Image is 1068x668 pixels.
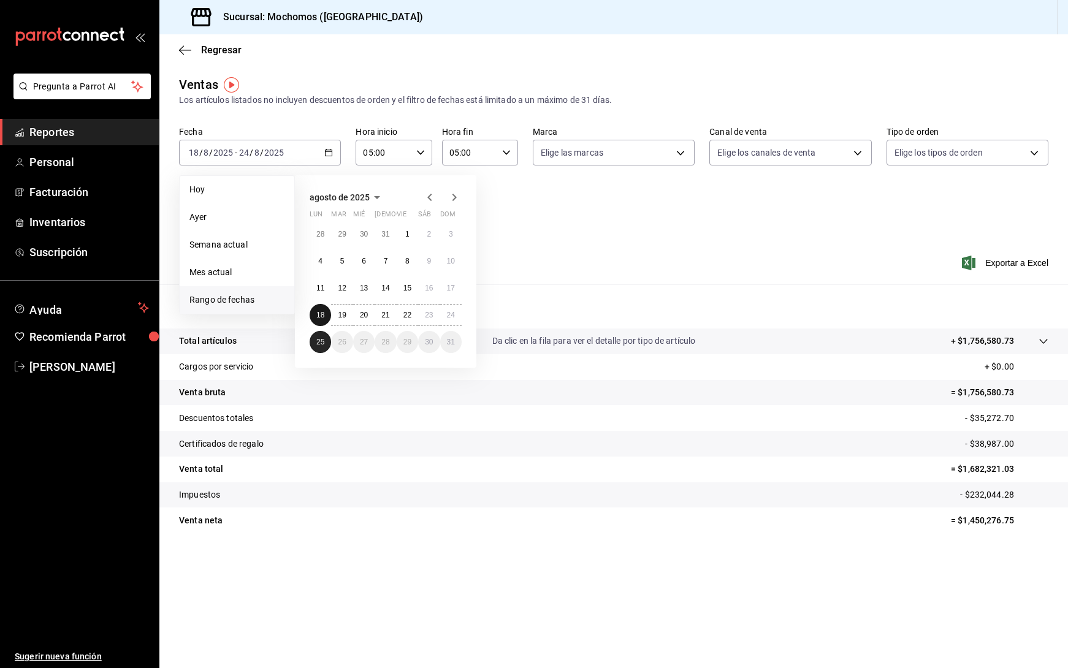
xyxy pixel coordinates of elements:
[338,230,346,238] abbr: 29 de julio de 2025
[964,256,1048,270] button: Exportar a Excel
[951,463,1048,476] p: = $1,682,321.03
[403,311,411,319] abbr: 22 de agosto de 2025
[960,488,1048,501] p: - $232,044.28
[179,335,237,347] p: Total artículos
[29,154,149,170] span: Personal
[356,127,432,136] label: Hora inicio
[179,412,253,425] p: Descuentos totales
[427,230,431,238] abbr: 2 de agosto de 2025
[353,304,375,326] button: 20 de agosto de 2025
[179,360,254,373] p: Cargos por servicio
[360,338,368,346] abbr: 27 de agosto de 2025
[29,124,149,140] span: Reportes
[381,311,389,319] abbr: 21 de agosto de 2025
[188,148,199,158] input: --
[199,148,203,158] span: /
[203,148,209,158] input: --
[179,386,226,399] p: Venta bruta
[375,304,396,326] button: 21 de agosto de 2025
[250,148,253,158] span: /
[985,360,1048,373] p: + $0.00
[338,338,346,346] abbr: 26 de agosto de 2025
[447,257,455,265] abbr: 10 de agosto de 2025
[418,223,440,245] button: 2 de agosto de 2025
[449,230,453,238] abbr: 3 de agosto de 2025
[447,338,455,346] abbr: 31 de agosto de 2025
[397,223,418,245] button: 1 de agosto de 2025
[951,386,1048,399] p: = $1,756,580.73
[189,238,284,251] span: Semana actual
[316,311,324,319] abbr: 18 de agosto de 2025
[179,94,1048,107] div: Los artículos listados no incluyen descuentos de orden y el filtro de fechas está limitado a un m...
[331,250,353,272] button: 5 de agosto de 2025
[29,300,133,315] span: Ayuda
[397,210,406,223] abbr: viernes
[418,277,440,299] button: 16 de agosto de 2025
[310,190,384,205] button: agosto de 2025
[29,184,149,200] span: Facturación
[310,210,322,223] abbr: lunes
[447,284,455,292] abbr: 17 de agosto de 2025
[397,277,418,299] button: 15 de agosto de 2025
[717,146,815,159] span: Elige los canales de venta
[15,650,149,663] span: Sugerir nueva función
[338,284,346,292] abbr: 12 de agosto de 2025
[338,311,346,319] abbr: 19 de agosto de 2025
[418,331,440,353] button: 30 de agosto de 2025
[951,335,1014,347] p: + $1,756,580.73
[353,250,375,272] button: 6 de agosto de 2025
[310,277,331,299] button: 11 de agosto de 2025
[894,146,983,159] span: Elige los tipos de orden
[29,359,149,375] span: [PERSON_NAME]
[331,304,353,326] button: 19 de agosto de 2025
[310,250,331,272] button: 4 de agosto de 2025
[360,311,368,319] abbr: 20 de agosto de 2025
[33,80,132,93] span: Pregunta a Parrot AI
[360,284,368,292] abbr: 13 de agosto de 2025
[189,294,284,306] span: Rango de fechas
[405,230,410,238] abbr: 1 de agosto de 2025
[310,331,331,353] button: 25 de agosto de 2025
[381,230,389,238] abbr: 31 de julio de 2025
[440,250,462,272] button: 10 de agosto de 2025
[316,284,324,292] abbr: 11 de agosto de 2025
[179,488,220,501] p: Impuestos
[316,230,324,238] abbr: 28 de julio de 2025
[541,146,603,159] span: Elige las marcas
[375,223,396,245] button: 31 de julio de 2025
[403,284,411,292] abbr: 15 de agosto de 2025
[381,284,389,292] abbr: 14 de agosto de 2025
[340,257,345,265] abbr: 5 de agosto de 2025
[397,331,418,353] button: 29 de agosto de 2025
[397,304,418,326] button: 22 de agosto de 2025
[213,10,423,25] h3: Sucursal: Mochomos ([GEOGRAPHIC_DATA])
[492,335,696,347] p: Da clic en la fila para ver el detalle por tipo de artículo
[951,514,1048,527] p: = $1,450,276.75
[310,304,331,326] button: 18 de agosto de 2025
[238,148,250,158] input: --
[425,338,433,346] abbr: 30 de agosto de 2025
[318,257,322,265] abbr: 4 de agosto de 2025
[331,277,353,299] button: 12 de agosto de 2025
[353,277,375,299] button: 13 de agosto de 2025
[384,257,388,265] abbr: 7 de agosto de 2025
[965,412,1048,425] p: - $35,272.70
[447,311,455,319] abbr: 24 de agosto de 2025
[375,250,396,272] button: 7 de agosto de 2025
[179,299,1048,314] p: Resumen
[440,304,462,326] button: 24 de agosto de 2025
[179,75,218,94] div: Ventas
[397,250,418,272] button: 8 de agosto de 2025
[310,223,331,245] button: 28 de julio de 2025
[224,77,239,93] img: Tooltip marker
[425,311,433,319] abbr: 23 de agosto de 2025
[213,148,234,158] input: ----
[310,192,370,202] span: agosto de 2025
[353,331,375,353] button: 27 de agosto de 2025
[264,148,284,158] input: ----
[425,284,433,292] abbr: 16 de agosto de 2025
[533,127,695,136] label: Marca
[29,244,149,260] span: Suscripción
